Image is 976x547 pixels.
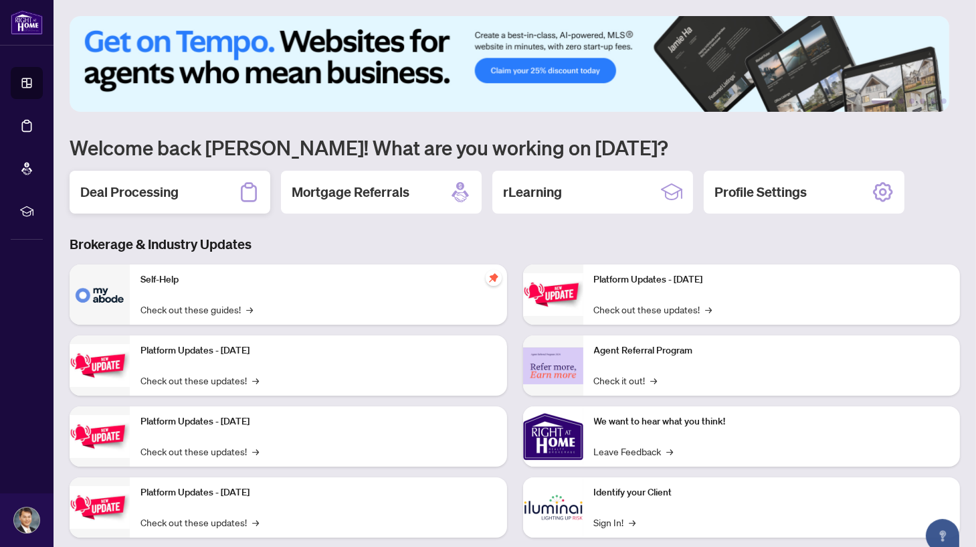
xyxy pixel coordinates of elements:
span: → [252,373,259,388]
img: Agent Referral Program [523,347,583,384]
img: Platform Updates - September 16, 2025 [70,344,130,386]
img: Identify your Client [523,477,583,538]
button: Open asap [922,500,963,540]
span: → [706,302,712,317]
button: 4 [920,98,925,104]
a: Check out these updates!→ [140,515,259,530]
a: Check it out!→ [594,373,658,388]
p: Agent Referral Program [594,343,950,358]
h3: Brokerage & Industry Updates [70,235,960,254]
p: Identify your Client [594,485,950,500]
img: Platform Updates - June 23, 2025 [523,273,583,315]
a: Check out these guides!→ [140,302,253,317]
p: Platform Updates - [DATE] [140,414,496,429]
span: pushpin [486,270,502,286]
button: 6 [941,98,947,104]
p: Platform Updates - [DATE] [594,272,950,287]
img: Platform Updates - July 21, 2025 [70,415,130,457]
span: → [252,515,259,530]
h2: rLearning [503,183,562,202]
span: → [252,444,259,459]
span: → [651,373,658,388]
img: logo [11,10,43,35]
button: 3 [909,98,914,104]
a: Check out these updates!→ [140,444,259,459]
span: → [629,515,636,530]
a: Check out these updates!→ [594,302,712,317]
span: → [246,302,253,317]
button: 2 [898,98,904,104]
h2: Deal Processing [80,183,179,202]
a: Sign In!→ [594,515,636,530]
a: Check out these updates!→ [140,373,259,388]
button: 5 [931,98,936,104]
p: We want to hear what you think! [594,414,950,429]
p: Platform Updates - [DATE] [140,485,496,500]
a: Leave Feedback→ [594,444,674,459]
p: Platform Updates - [DATE] [140,343,496,358]
p: Self-Help [140,272,496,287]
h2: Profile Settings [714,183,807,202]
img: Platform Updates - July 8, 2025 [70,486,130,528]
button: 1 [872,98,893,104]
img: We want to hear what you think! [523,406,583,467]
img: Slide 0 [70,16,949,112]
img: Profile Icon [14,507,39,533]
span: → [667,444,674,459]
h1: Welcome back [PERSON_NAME]! What are you working on [DATE]? [70,135,960,160]
img: Self-Help [70,264,130,325]
h2: Mortgage Referrals [292,183,409,202]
